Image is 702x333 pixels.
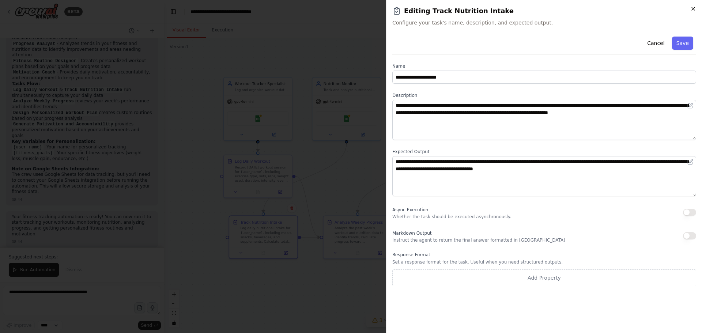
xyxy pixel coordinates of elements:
label: Expected Output [392,149,696,155]
p: Instruct the agent to return the final answer formatted in [GEOGRAPHIC_DATA] [392,237,565,243]
span: Configure your task's name, description, and expected output. [392,19,696,26]
label: Description [392,92,696,98]
button: Add Property [392,269,696,286]
label: Response Format [392,252,696,258]
button: Cancel [643,37,669,50]
button: Open in editor [686,101,695,110]
h2: Editing Track Nutrition Intake [392,6,696,16]
span: Async Execution [392,207,428,212]
p: Whether the task should be executed asynchronously. [392,214,511,220]
button: Open in editor [686,158,695,166]
span: Markdown Output [392,231,431,236]
p: Set a response format for the task. Useful when you need structured outputs. [392,259,696,265]
label: Name [392,63,696,69]
button: Save [672,37,693,50]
